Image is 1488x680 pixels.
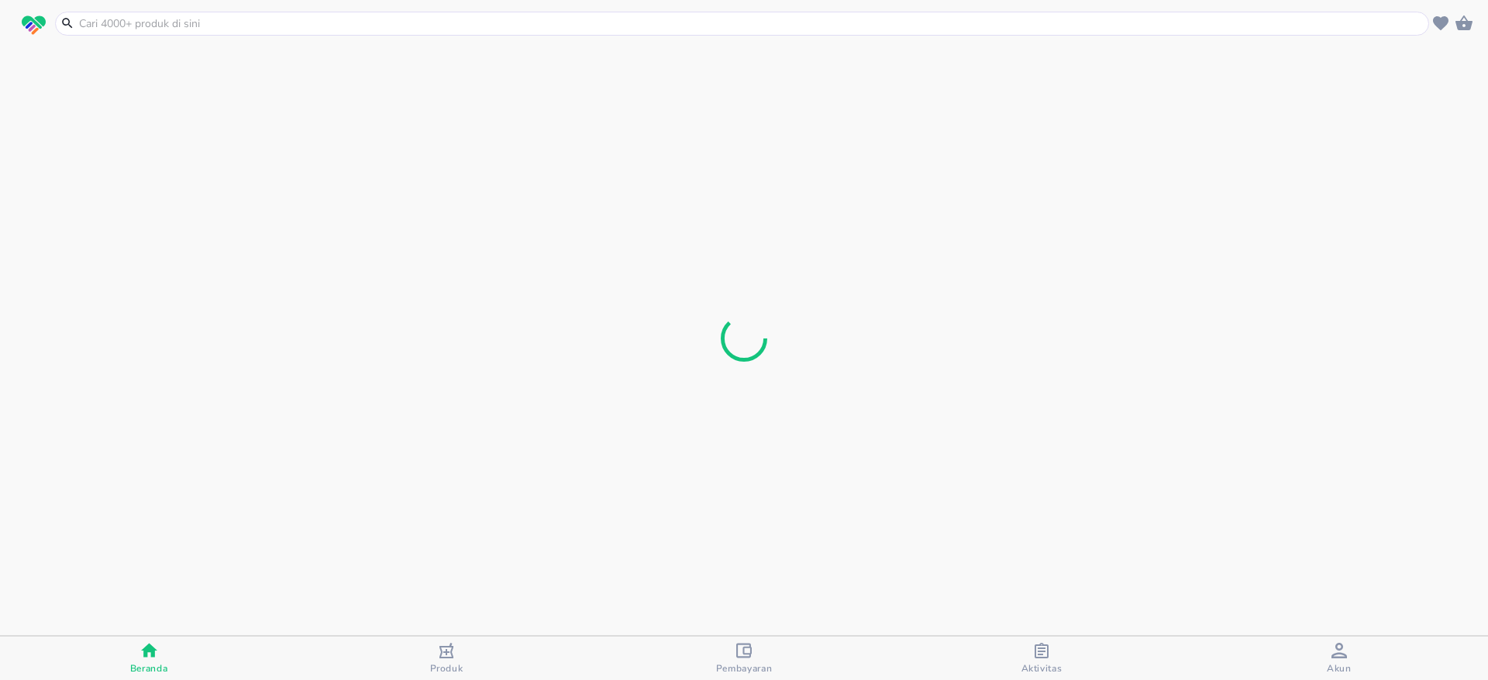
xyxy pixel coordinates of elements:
[595,637,893,680] button: Pembayaran
[716,662,773,675] span: Pembayaran
[1327,662,1352,675] span: Akun
[430,662,463,675] span: Produk
[1021,662,1063,675] span: Aktivitas
[893,637,1190,680] button: Aktivitas
[1190,637,1488,680] button: Akun
[77,15,1425,32] input: Cari 4000+ produk di sini
[130,662,168,675] span: Beranda
[298,637,595,680] button: Produk
[22,15,46,36] img: logo_swiperx_s.bd005f3b.svg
